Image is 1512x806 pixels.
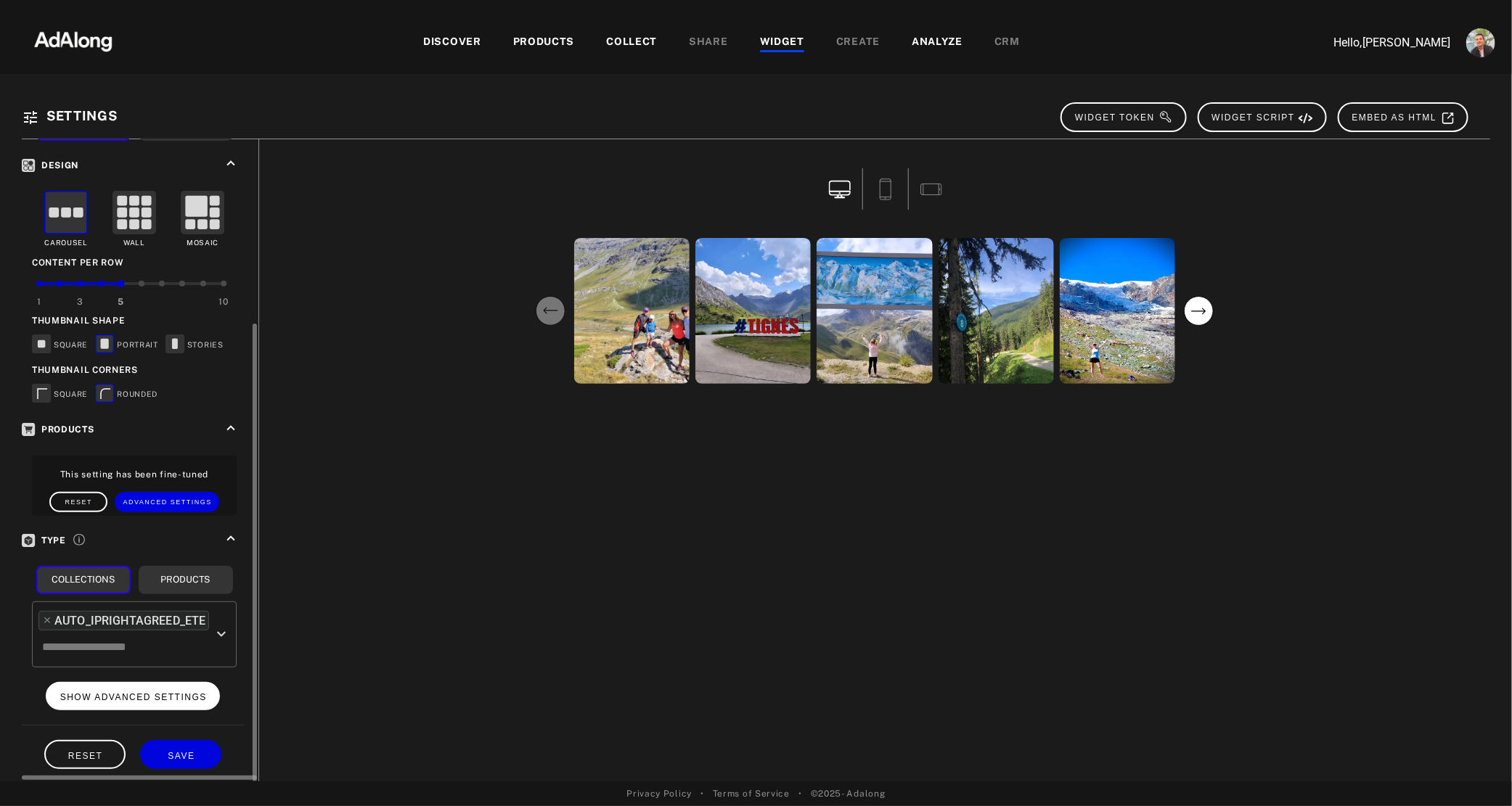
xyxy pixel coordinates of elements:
[44,740,126,768] button: RESET
[1466,28,1495,57] img: ACg8ocLjEk1irI4XXb49MzUGwa4F_C3PpCyg-3CPbiuLEZrYEA=s96-c
[1306,34,1451,52] p: Hello, [PERSON_NAME]
[836,34,880,52] div: CREATE
[1338,102,1468,132] button: EMBED AS HTML
[223,420,239,436] i: keyboard_arrow_up
[68,751,103,761] span: RESET
[606,34,657,52] div: COLLECT
[760,34,804,52] div: WIDGET
[49,492,107,512] button: Reset
[65,498,93,506] span: Reset
[168,751,195,761] span: SAVE
[187,238,218,249] div: Mosaic
[1184,296,1214,326] svg: next
[223,530,239,546] i: keyboard_arrow_up
[32,256,237,269] div: Content per row
[1057,235,1178,387] div: open the preview of the instagram content created by jepeuxpasjairandonnette
[1178,235,1299,387] div: open the preview of the instagram content created by delphine.bonnet.guillaume
[95,334,158,356] div: PORTRAIT
[700,787,704,800] span: •
[211,624,232,644] button: Open
[536,296,565,326] svg: previous
[1198,102,1327,132] button: WIDGET SCRIPT
[692,235,814,387] div: open the preview of the instagram content created by clairounet
[44,238,88,249] div: Carousel
[223,155,239,171] i: keyboard_arrow_up
[218,295,228,308] div: 10
[814,235,935,387] div: open the preview of the instagram content created by clairounet
[1463,25,1499,61] button: Account settings
[9,18,137,62] img: 63233d7d88ed69de3c212112c67096b6.png
[115,492,220,512] button: Advanced Settings
[1212,112,1314,123] span: WIDGET SCRIPT
[689,34,728,52] div: SHARE
[936,235,1057,387] div: open the preview of the instagram content created by sophie.hybert
[1439,736,1512,806] iframe: Chat Widget
[123,238,145,249] div: Wall
[118,295,124,308] div: 5
[77,295,83,308] div: 3
[95,384,158,406] div: ROUNDED
[46,682,221,710] button: SHOW ADVANCED SETTINGS
[22,424,94,435] span: Products
[139,566,233,594] button: Products
[54,612,205,629] div: AUTO_IPRIGHTAGREED_ETE
[912,34,963,52] div: ANALYZE
[37,295,41,308] div: 1
[1061,102,1187,132] button: WIDGET TOKEN
[423,34,481,52] div: DISCOVER
[32,314,237,327] div: Thumbnail Shape
[994,34,1020,52] div: CRM
[165,334,224,356] div: STORIES
[1075,112,1173,123] span: WIDGET TOKEN
[626,787,692,800] a: Privacy Policy
[36,468,233,481] p: This setting has been fine-tuned
[1352,112,1455,123] span: EMBED AS HTML
[32,384,88,406] div: SQUARE
[22,160,78,170] span: Design
[798,787,802,800] span: •
[36,566,131,594] button: Collections
[32,334,88,356] div: SQUARE
[123,498,212,506] span: Advanced Settings
[811,787,886,800] span: © 2025 - Adalong
[46,108,118,123] span: Settings
[713,787,790,800] a: Terms of Service
[22,535,66,546] span: Type
[571,235,692,387] div: open the preview of the instagram content created by ludo_lev_triathlon
[513,34,575,52] div: PRODUCTS
[73,532,85,546] span: Choose if your widget will display content based on collections or products
[140,740,221,768] button: SAVE
[32,363,237,377] div: Thumbnail Corners
[60,692,207,702] span: SHOW ADVANCED SETTINGS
